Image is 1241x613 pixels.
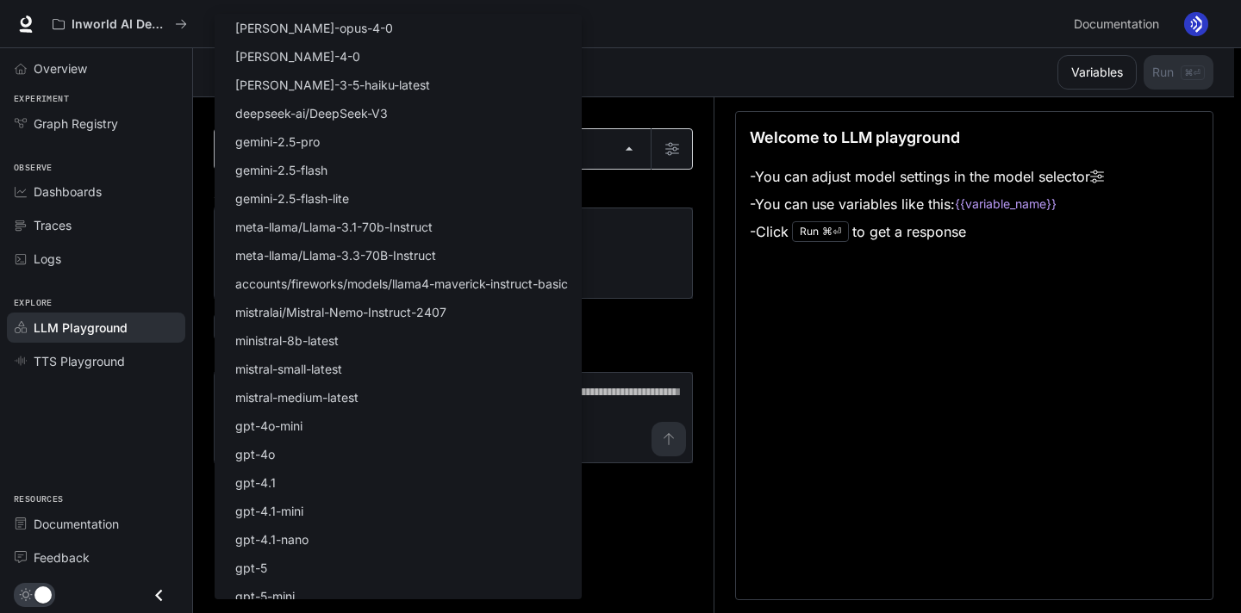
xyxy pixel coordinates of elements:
[235,19,393,37] p: [PERSON_NAME]-opus-4-0
[235,445,275,463] p: gpt-4o
[235,47,360,65] p: [PERSON_NAME]-4-0
[235,388,359,406] p: mistral-medium-latest
[235,474,276,492] p: gpt-4.1
[235,559,267,577] p: gpt-5
[235,275,568,293] p: accounts/fireworks/models/llama4-maverick-instruct-basic
[235,303,446,321] p: mistralai/Mistral-Nemo-Instruct-2407
[235,530,309,548] p: gpt-4.1-nano
[235,76,430,94] p: [PERSON_NAME]-3-5-haiku-latest
[235,246,436,264] p: meta-llama/Llama-3.3-70B-Instruct
[235,104,388,122] p: deepseek-ai/DeepSeek-V3
[235,133,320,151] p: gemini-2.5-pro
[235,331,339,350] p: ministral-8b-latest
[235,161,327,179] p: gemini-2.5-flash
[235,417,302,435] p: gpt-4o-mini
[235,189,349,207] p: gemini-2.5-flash-lite
[235,587,295,605] p: gpt-5-mini
[235,502,303,520] p: gpt-4.1-mini
[235,218,433,236] p: meta-llama/Llama-3.1-70b-Instruct
[235,360,342,378] p: mistral-small-latest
